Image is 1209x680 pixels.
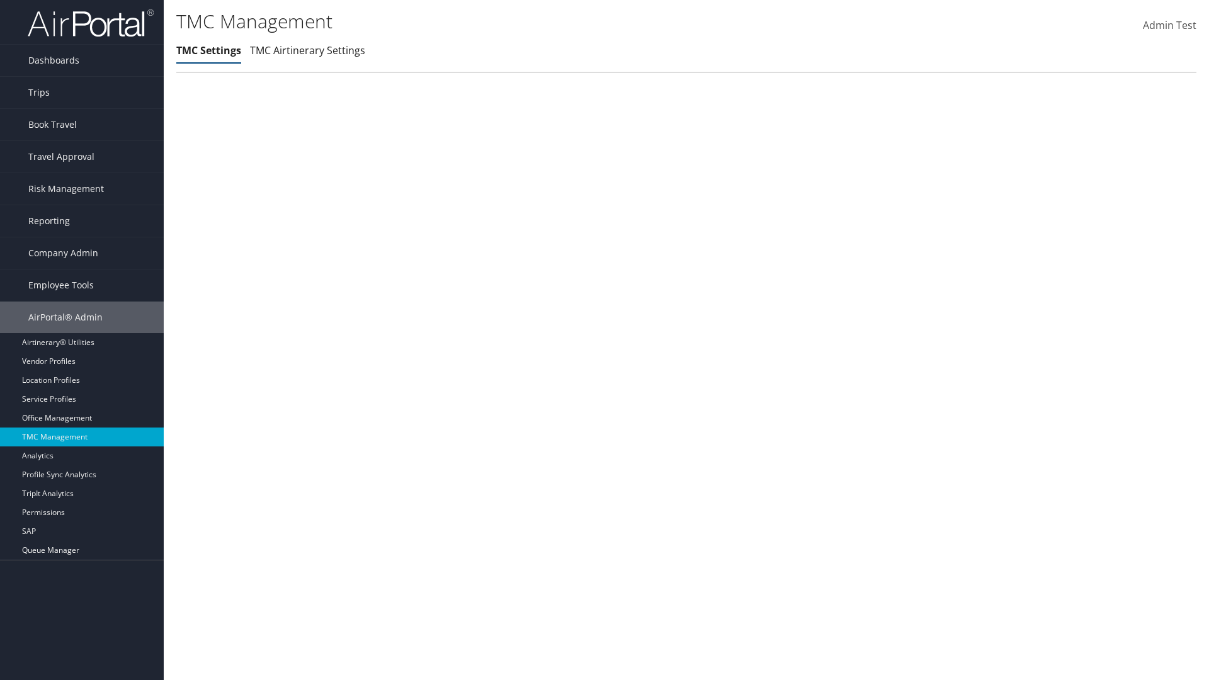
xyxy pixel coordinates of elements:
[250,43,365,57] a: TMC Airtinerary Settings
[1143,6,1196,45] a: Admin Test
[28,45,79,76] span: Dashboards
[28,109,77,140] span: Book Travel
[176,8,856,35] h1: TMC Management
[28,302,103,333] span: AirPortal® Admin
[28,205,70,237] span: Reporting
[1143,18,1196,32] span: Admin Test
[176,43,241,57] a: TMC Settings
[28,237,98,269] span: Company Admin
[28,8,154,38] img: airportal-logo.png
[28,269,94,301] span: Employee Tools
[28,141,94,173] span: Travel Approval
[28,77,50,108] span: Trips
[28,173,104,205] span: Risk Management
